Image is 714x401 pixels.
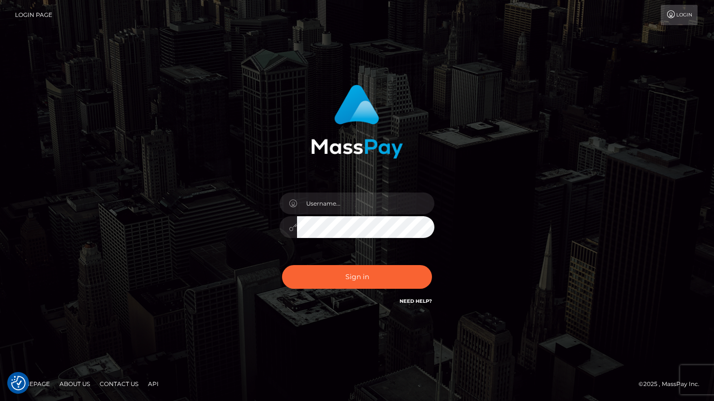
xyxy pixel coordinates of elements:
a: Login [661,5,698,25]
a: Need Help? [400,298,432,304]
img: MassPay Login [311,85,403,159]
button: Sign in [282,265,432,289]
div: © 2025 , MassPay Inc. [639,379,707,389]
a: Login Page [15,5,52,25]
a: About Us [56,376,94,391]
button: Consent Preferences [11,376,26,390]
input: Username... [297,193,434,214]
a: Homepage [11,376,54,391]
a: API [144,376,163,391]
a: Contact Us [96,376,142,391]
img: Revisit consent button [11,376,26,390]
